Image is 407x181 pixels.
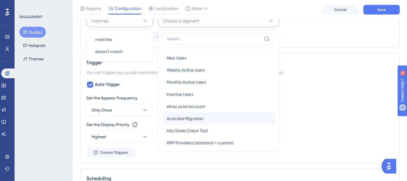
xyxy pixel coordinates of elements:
[86,121,129,128] div: Set the Display Priority
[86,15,153,27] button: matches
[167,54,186,62] span: New Users
[167,139,233,146] span: RRP Providers (standard + custom)
[167,91,193,98] span: Inactive Users
[162,125,275,137] button: Has State Check Tool
[167,127,208,134] span: Has State Check Tool
[322,5,359,15] button: Cancel
[100,150,128,155] span: Custom Triggers
[167,115,203,122] span: Australia Migration
[162,100,275,112] button: elnaz prod account
[377,7,386,12] span: Save
[19,40,49,51] button: Hotspots
[95,36,112,43] span: matches
[19,27,46,38] button: Guides
[14,2,38,9] span: Need Help?
[95,48,123,55] span: doesn't match
[86,148,135,157] button: Custom Triggers
[163,17,199,25] span: Choose a segment
[86,5,101,12] span: Reports
[162,52,275,64] button: New Users
[92,17,108,25] span: matches
[86,59,393,66] div: Trigger
[115,5,141,12] span: Configuration
[90,33,149,45] button: matches
[92,133,106,140] span: Highest
[167,103,205,110] span: elnaz prod account
[42,3,44,8] div: 3
[86,131,153,143] button: Highest
[162,88,275,100] button: Inactive Users
[90,45,149,58] button: doesn't match
[95,81,120,88] span: Auto-Trigger
[382,157,400,175] iframe: UserGuiding AI Assistant Launcher
[155,5,178,12] span: Localization
[92,106,112,114] span: Only Once
[86,94,393,102] div: Set the Appear Frequency
[162,137,275,149] button: RRP Providers (standard + custom)
[86,69,393,76] div: You can trigger your guide automatically when the target URL is visited, and/or use the custom tr...
[19,15,42,19] div: ENGAGEMENT
[162,76,275,88] button: Monthly Active Users
[192,5,203,12] span: Editor
[167,79,206,86] span: Monthly Active Users
[334,7,347,12] span: Cancel
[158,15,279,27] button: Choose a segment
[19,53,47,64] button: Themes
[162,64,275,76] button: Weekly Active Users
[162,112,275,125] button: Australia Migration
[167,66,205,74] span: Weekly Active Users
[167,36,262,41] input: Search...
[86,104,153,116] button: Only Once
[363,5,400,15] button: Save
